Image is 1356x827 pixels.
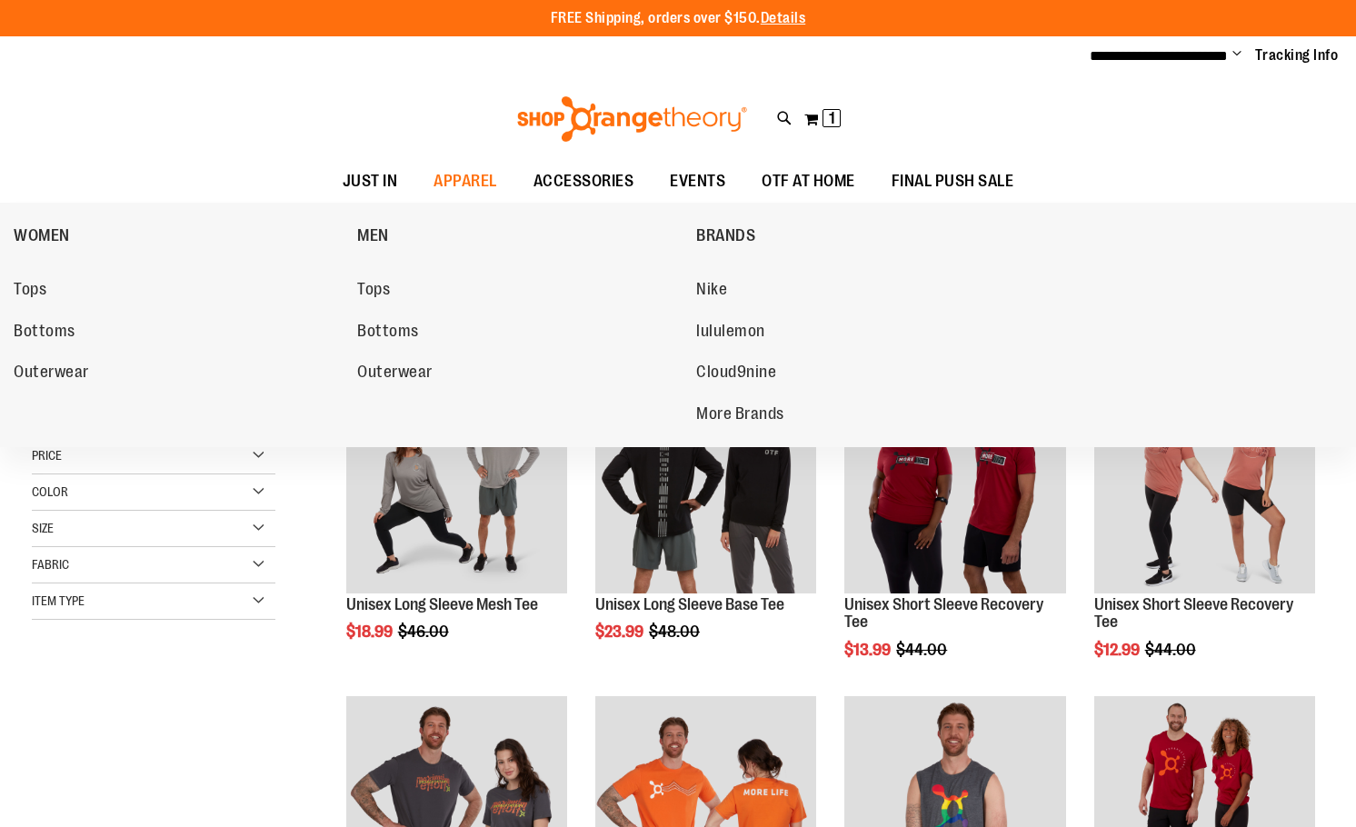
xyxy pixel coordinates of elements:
a: Unisex Short Sleeve Recovery Tee [1094,595,1293,632]
span: $23.99 [595,623,646,641]
span: FINAL PUSH SALE [892,161,1014,202]
img: Product image for Unisex Short Sleeve Recovery Tee [1094,372,1315,593]
a: OTF AT HOME [743,161,873,203]
span: $46.00 [398,623,452,641]
span: ACCESSORIES [533,161,634,202]
a: Product image for Unisex Long Sleeve Base Tee [595,372,816,595]
span: EVENTS [670,161,725,202]
a: Unisex Long Sleeve Mesh Tee primary image [346,372,567,595]
div: product [337,363,576,687]
span: Bottoms [14,322,75,344]
button: Account menu [1232,46,1241,65]
a: Unisex Long Sleeve Base Tee [595,595,784,613]
span: Tops [14,280,46,303]
span: 1 [829,109,835,127]
span: $18.99 [346,623,395,641]
img: Product image for Unisex SS Recovery Tee [844,372,1065,593]
div: product [586,363,825,687]
a: JUST IN [324,161,416,203]
a: MEN [357,212,687,259]
span: Size [32,521,54,535]
a: WOMEN [14,212,348,259]
span: Fabric [32,557,69,572]
span: $12.99 [1094,641,1142,659]
span: Outerwear [357,363,433,385]
span: BRANDS [696,226,755,249]
span: Price [32,448,62,463]
a: Product image for Unisex Short Sleeve Recovery Tee [1094,372,1315,595]
div: product [1085,363,1324,705]
a: Tracking Info [1255,45,1339,65]
a: ACCESSORIES [515,161,653,203]
a: FINAL PUSH SALE [873,161,1032,203]
span: Outerwear [14,363,89,385]
span: Bottoms [357,322,419,344]
p: FREE Shipping, orders over $150. [551,8,806,29]
img: Shop Orangetheory [514,96,750,142]
a: Unisex Long Sleeve Mesh Tee [346,595,538,613]
a: Unisex Short Sleeve Recovery Tee [844,595,1043,632]
span: MEN [357,226,389,249]
span: WOMEN [14,226,70,249]
span: Color [32,484,68,499]
span: OTF AT HOME [762,161,855,202]
span: $48.00 [649,623,703,641]
span: $44.00 [1145,641,1199,659]
span: Tops [357,280,390,303]
span: $44.00 [896,641,950,659]
img: Unisex Long Sleeve Mesh Tee primary image [346,372,567,593]
span: $13.99 [844,641,893,659]
span: Cloud9nine [696,363,776,385]
a: BRANDS [696,212,1031,259]
span: More Brands [696,404,784,427]
a: Product image for Unisex SS Recovery Tee [844,372,1065,595]
span: Nike [696,280,727,303]
div: product [835,363,1074,705]
a: Details [761,10,806,26]
img: Product image for Unisex Long Sleeve Base Tee [595,372,816,593]
a: EVENTS [652,161,743,203]
span: JUST IN [343,161,398,202]
span: lululemon [696,322,765,344]
span: Item Type [32,593,85,608]
span: APPAREL [434,161,497,202]
a: APPAREL [415,161,515,202]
